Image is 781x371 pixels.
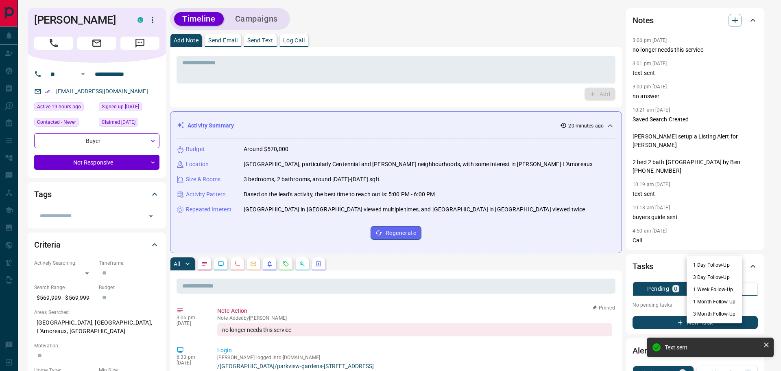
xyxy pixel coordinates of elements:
li: 1 Month Follow-Up [687,296,742,308]
li: 3 Month Follow-Up [687,308,742,320]
li: 3 Day Follow-Up [687,271,742,283]
div: Text sent [665,344,760,351]
li: 1 Day Follow-Up [687,259,742,271]
li: 1 Week Follow-Up [687,283,742,296]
